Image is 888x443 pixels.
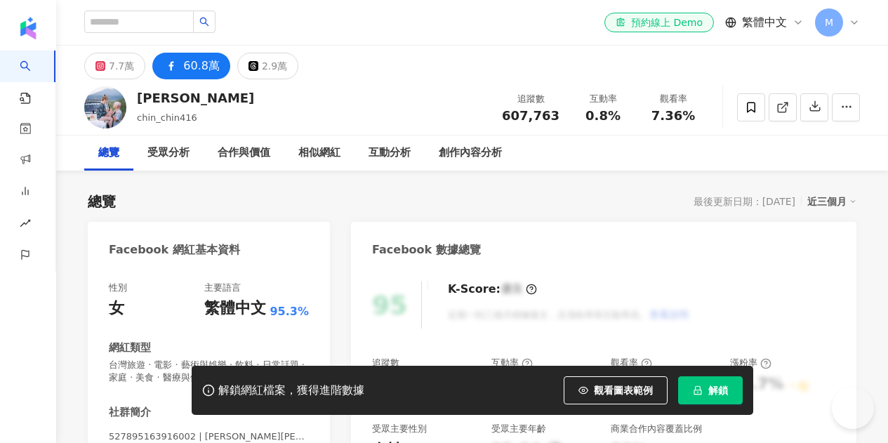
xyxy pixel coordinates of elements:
[611,357,652,369] div: 觀看率
[109,282,127,294] div: 性別
[564,376,668,404] button: 觀看圖表範例
[218,145,270,161] div: 合作與價值
[372,423,427,435] div: 受眾主要性別
[604,13,714,32] a: 預約線上 Demo
[647,92,700,106] div: 觀看率
[678,376,743,404] button: 解鎖
[594,385,653,396] span: 觀看圖表範例
[20,51,48,105] a: search
[651,109,695,123] span: 7.36%
[109,56,134,76] div: 7.7萬
[262,56,287,76] div: 2.9萬
[199,17,209,27] span: search
[270,304,309,319] span: 95.3%
[109,430,309,443] span: 527895163916002 | [PERSON_NAME][PERSON_NAME]永遠的[PERSON_NAME]
[98,145,119,161] div: 總覽
[372,357,399,369] div: 追蹤數
[84,53,145,79] button: 7.7萬
[109,242,240,258] div: Facebook 網紅基本資料
[17,17,39,39] img: logo icon
[742,15,787,30] span: 繁體中文
[237,53,298,79] button: 2.9萬
[439,145,502,161] div: 創作內容分析
[298,145,340,161] div: 相似網紅
[372,242,481,258] div: Facebook 數據總覽
[109,340,151,355] div: 網紅類型
[88,192,116,211] div: 總覽
[585,109,621,123] span: 0.8%
[137,112,197,123] span: chin_chin416
[576,92,630,106] div: 互動率
[807,192,856,211] div: 近三個月
[708,385,728,396] span: 解鎖
[491,357,533,369] div: 互動率
[502,92,559,106] div: 追蹤數
[109,359,309,384] span: 台灣旅遊 · 電影 · 藝術與娛樂 · 飲料 · 日常話題 · 家庭 · 美食 · 醫療與健康 · 旅遊
[218,383,364,398] div: 解鎖網紅檔案，獲得進階數據
[84,86,126,128] img: KOL Avatar
[616,15,703,29] div: 預約線上 Demo
[369,145,411,161] div: 互動分析
[204,282,241,294] div: 主要語言
[825,15,833,30] span: M
[693,385,703,395] span: lock
[204,298,266,319] div: 繁體中文
[502,108,559,123] span: 607,763
[491,423,546,435] div: 受眾主要年齡
[109,298,124,319] div: 女
[137,89,254,107] div: [PERSON_NAME]
[183,56,220,76] div: 60.8萬
[611,423,702,435] div: 商業合作內容覆蓋比例
[730,357,771,369] div: 漲粉率
[152,53,230,79] button: 60.8萬
[694,196,795,207] div: 最後更新日期：[DATE]
[20,209,31,241] span: rise
[448,282,537,297] div: K-Score :
[147,145,190,161] div: 受眾分析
